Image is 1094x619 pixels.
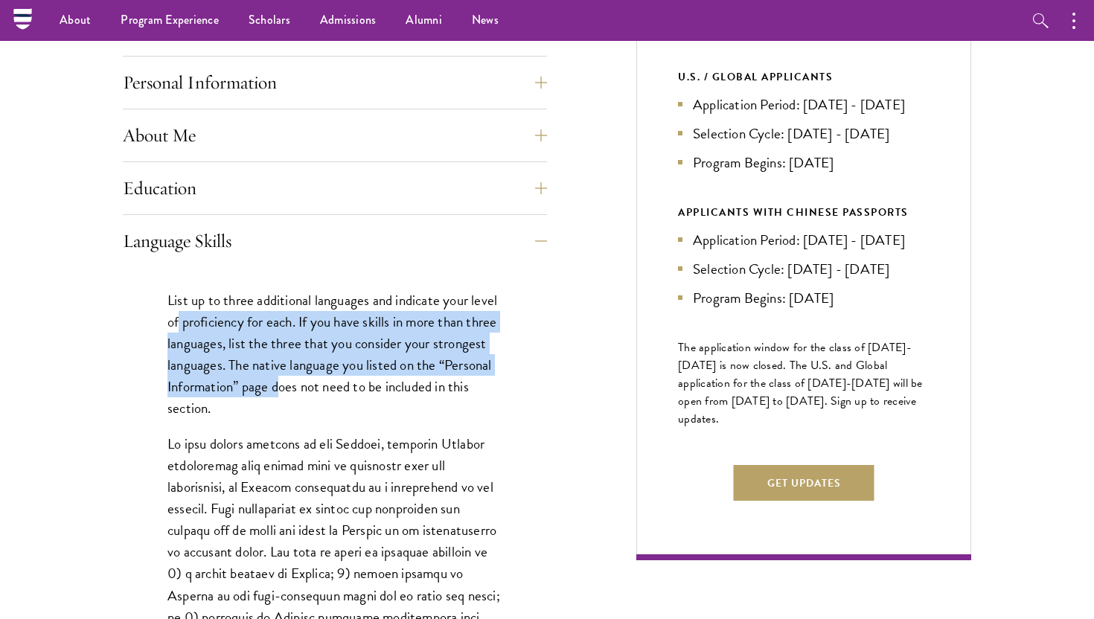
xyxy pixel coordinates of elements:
li: Selection Cycle: [DATE] - [DATE] [678,258,930,280]
button: Get Updates [734,465,874,501]
div: APPLICANTS WITH CHINESE PASSPORTS [678,203,930,222]
button: Education [123,170,547,206]
li: Application Period: [DATE] - [DATE] [678,229,930,251]
button: Personal Information [123,65,547,100]
li: Application Period: [DATE] - [DATE] [678,94,930,115]
span: The application window for the class of [DATE]-[DATE] is now closed. The U.S. and Global applicat... [678,339,923,428]
li: Program Begins: [DATE] [678,152,930,173]
li: Selection Cycle: [DATE] - [DATE] [678,123,930,144]
button: About Me [123,118,547,153]
li: Program Begins: [DATE] [678,287,930,309]
p: List up to three additional languages and indicate your level of proficiency for each. If you hav... [167,289,502,419]
div: U.S. / GLOBAL APPLICANTS [678,68,930,86]
button: Language Skills [123,223,547,259]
